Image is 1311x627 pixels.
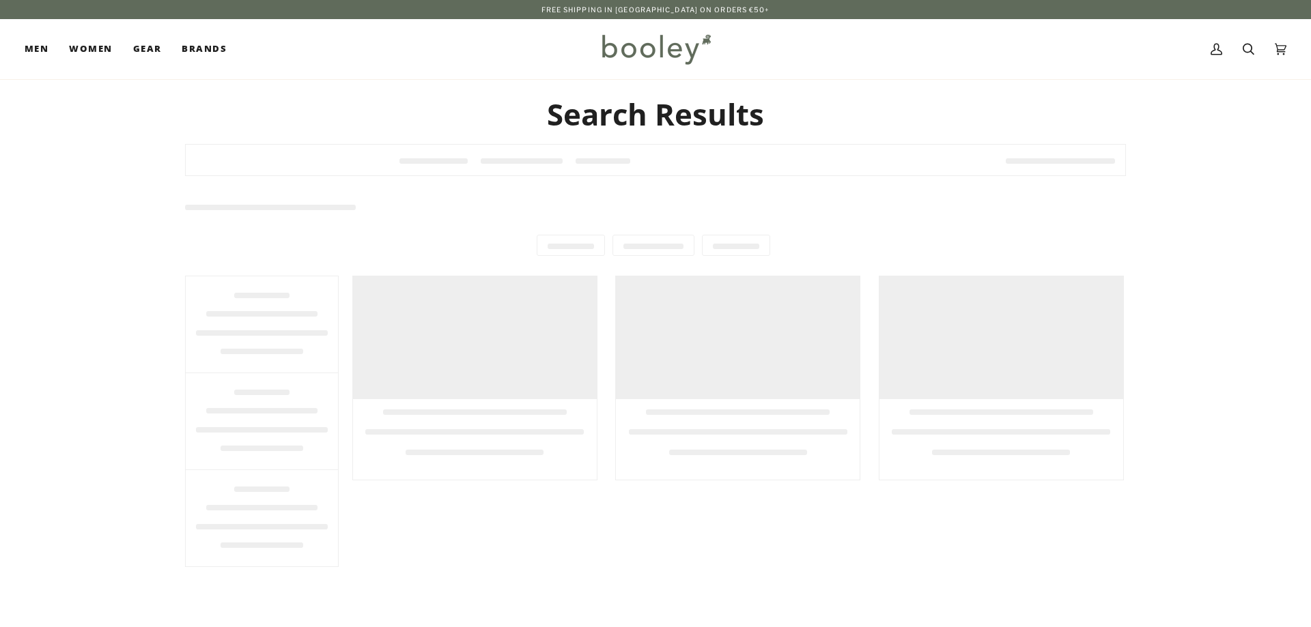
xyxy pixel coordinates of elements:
[123,19,172,79] a: Gear
[69,42,112,56] span: Women
[541,4,770,15] p: Free Shipping in [GEOGRAPHIC_DATA] on Orders €50+
[59,19,122,79] a: Women
[185,96,1126,133] h2: Search Results
[133,42,162,56] span: Gear
[25,19,59,79] a: Men
[171,19,237,79] a: Brands
[25,42,48,56] span: Men
[596,29,716,69] img: Booley
[182,42,227,56] span: Brands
